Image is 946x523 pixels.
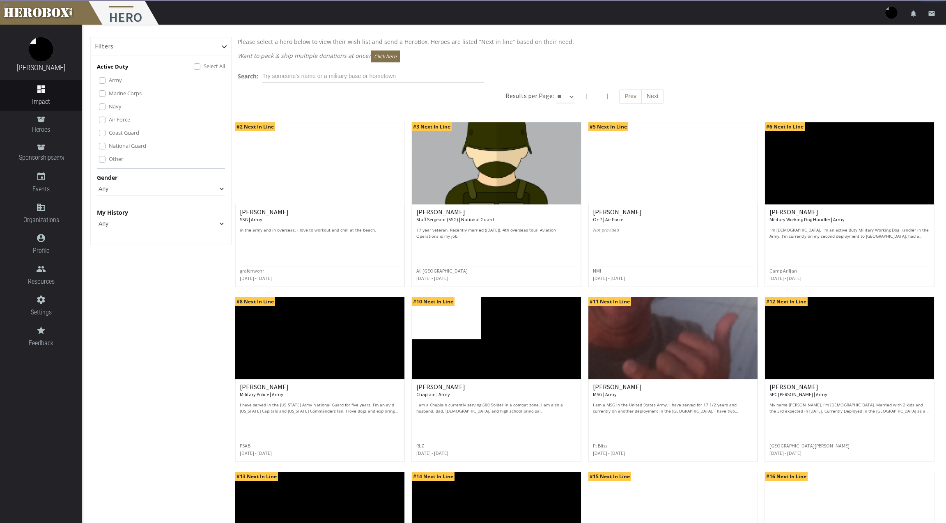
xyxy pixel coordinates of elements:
[593,391,617,397] small: MSG | Army
[769,275,801,281] small: [DATE] - [DATE]
[371,50,400,62] button: Click here
[412,297,455,306] span: #10 Next In Line
[769,227,930,239] p: I’m [DEMOGRAPHIC_DATA], I’m an active duty Military Working Dog Handler in the Army, I’m currentl...
[240,450,272,456] small: [DATE] - [DATE]
[411,297,581,462] a: #10 Next In Line [PERSON_NAME] Chaplain | Army I am a Chaplain currently serving 600 Solder in a ...
[240,268,264,274] small: grafenwohr
[769,402,930,414] p: My name [PERSON_NAME], I’m [DEMOGRAPHIC_DATA]. Married with 2 kids and the 3rd expected in [DATE]...
[54,156,64,161] small: BETA
[416,391,450,397] small: Chaplain | Army
[588,122,628,131] span: #5 Next In Line
[593,443,607,449] small: Ft Bliss
[240,443,250,449] small: PSAB
[769,383,930,398] h6: [PERSON_NAME]
[204,62,225,71] label: Select All
[238,50,932,62] p: Want to pack & ship multiple donations at once?
[416,450,448,456] small: [DATE] - [DATE]
[262,70,484,83] input: Try someone's name or a military base or hometown
[416,209,576,223] h6: [PERSON_NAME]
[109,141,146,150] label: National Guard
[619,89,642,104] button: Prev
[593,402,753,414] p: I am a MSG in the United States Army. I have served for 17 1/2 years and currently on another dep...
[769,209,930,223] h6: [PERSON_NAME]
[240,216,262,223] small: SSG | Army
[769,216,845,223] small: Military Working Dog Handler | Army
[416,402,576,414] p: I am a Chaplain currently serving 600 Solder in a combat zone. I am also a husband, dad, [DEMOGRA...
[606,92,609,100] span: |
[109,76,122,85] label: Army
[238,37,932,46] p: Please select a hero below to view their wish list and send a HeroBox. Heroes are listed “Next in...
[416,383,576,398] h6: [PERSON_NAME]
[235,472,278,481] span: #13 Next In Line
[885,7,898,19] img: user-image
[593,227,753,239] p: Not provided
[235,122,405,287] a: #2 Next In Line [PERSON_NAME] SSG | Army in the army and in overseas. i love to workout and chill...
[765,122,935,287] a: #6 Next In Line [PERSON_NAME] Military Working Dog Handler | Army I’m [DEMOGRAPHIC_DATA], I’m an ...
[593,450,625,456] small: [DATE] - [DATE]
[593,268,601,274] small: NMI
[588,297,631,306] span: #11 Next In Line
[765,122,805,131] span: #6 Next In Line
[97,208,128,217] label: My History
[235,122,275,131] span: #2 Next In Line
[412,472,455,481] span: #14 Next In Line
[585,92,588,100] span: |
[765,297,808,306] span: #12 Next In Line
[641,89,664,104] button: Next
[240,383,400,398] h6: [PERSON_NAME]
[97,173,117,182] label: Gender
[769,268,797,274] small: Camp Arifjan
[95,43,113,50] h6: Filters
[588,297,758,462] a: #11 Next In Line [PERSON_NAME] MSG | Army I am a MSG in the United States Army. I have served for...
[765,297,935,462] a: #12 Next In Line [PERSON_NAME] SPC [PERSON_NAME] | Army My name [PERSON_NAME], I’m [DEMOGRAPHIC_D...
[109,115,130,124] label: Air Force
[97,62,128,71] p: Active Duty
[109,89,142,98] label: Marine Corps
[765,472,808,481] span: #16 Next In Line
[769,391,827,397] small: SPC [PERSON_NAME] | Army
[593,216,623,223] small: Or-7 | Air Force
[505,92,554,100] h6: Results per Page:
[769,450,801,456] small: [DATE] - [DATE]
[235,297,405,462] a: #8 Next In Line [PERSON_NAME] Military Police | Army I have served in the [US_STATE] Army Nationa...
[416,443,424,449] small: RLZ
[411,122,581,287] a: #3 Next In Line [PERSON_NAME] Staff Sergeant (SSG) | National Guard 17 year veteran. Recently mar...
[910,10,917,17] i: notifications
[588,122,758,287] a: #5 Next In Line [PERSON_NAME] Or-7 | Air Force Not provided NMI [DATE] - [DATE]
[240,402,400,414] p: I have served in the [US_STATE] Army National Guard for five years. I’m an avid [US_STATE] Capita...
[29,37,53,62] img: image
[235,297,275,306] span: #8 Next In Line
[240,275,272,281] small: [DATE] - [DATE]
[593,383,753,398] h6: [PERSON_NAME]
[109,154,123,163] label: Other
[769,443,850,449] small: [GEOGRAPHIC_DATA][PERSON_NAME]
[416,227,576,239] p: 17 year veteran. Recently married ([DATE]). 4th overseas tour. Aviation Operations is my job.
[416,268,468,274] small: Ali [GEOGRAPHIC_DATA]
[588,472,631,481] span: #15 Next In Line
[240,209,400,223] h6: [PERSON_NAME]
[17,63,65,72] a: [PERSON_NAME]
[416,216,494,223] small: Staff Sergeant (SSG) | National Guard
[593,275,625,281] small: [DATE] - [DATE]
[238,71,258,81] label: Search:
[593,209,753,223] h6: [PERSON_NAME]
[928,10,935,17] i: email
[412,122,452,131] span: #3 Next In Line
[416,275,448,281] small: [DATE] - [DATE]
[240,391,283,397] small: Military Police | Army
[109,128,139,137] label: Coast Guard
[36,84,46,94] i: dashboard
[240,227,400,239] p: in the army and in overseas. i love to workout and chill at the beach.
[109,102,122,111] label: Navy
